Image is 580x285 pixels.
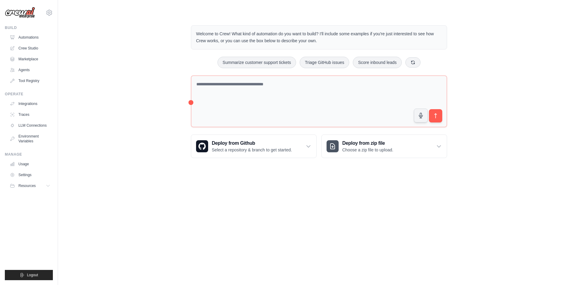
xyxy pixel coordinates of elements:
a: Traces [7,110,53,119]
a: LLM Connections [7,121,53,130]
span: Logout [27,273,38,277]
p: Choose a zip file to upload. [342,147,393,153]
p: Select a repository & branch to get started. [212,147,292,153]
div: Manage [5,152,53,157]
p: Welcome to Crew! What kind of automation do you want to build? I'll include some examples if you'... [196,30,442,44]
a: Tool Registry [7,76,53,86]
button: Summarize customer support tickets [217,57,296,68]
button: Resources [7,181,53,191]
a: Automations [7,33,53,42]
a: Crew Studio [7,43,53,53]
span: Resources [18,183,36,188]
button: Score inbound leads [353,57,402,68]
a: Integrations [7,99,53,109]
h3: Deploy from zip file [342,140,393,147]
div: Build [5,25,53,30]
div: Operate [5,92,53,97]
img: Logo [5,7,35,18]
a: Agents [7,65,53,75]
a: Settings [7,170,53,180]
a: Environment Variables [7,131,53,146]
a: Usage [7,159,53,169]
button: Logout [5,270,53,280]
h3: Deploy from Github [212,140,292,147]
button: Triage GitHub issues [300,57,349,68]
a: Marketplace [7,54,53,64]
